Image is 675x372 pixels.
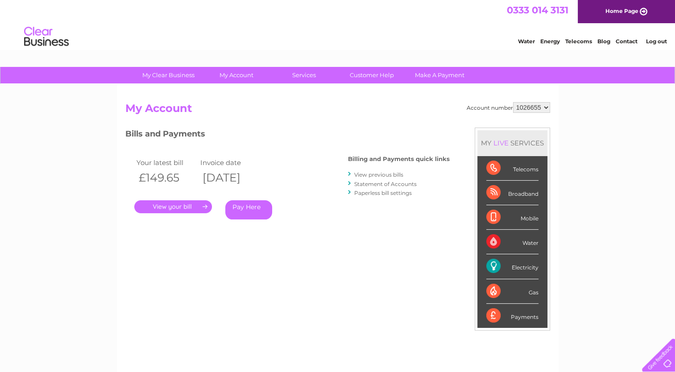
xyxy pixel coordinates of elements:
div: MY SERVICES [477,130,547,156]
a: Telecoms [565,38,592,45]
td: Your latest bill [134,157,199,169]
a: Log out [646,38,667,45]
th: [DATE] [198,169,262,187]
a: My Account [199,67,273,83]
a: View previous bills [354,171,403,178]
a: Water [518,38,535,45]
div: Gas [486,279,538,304]
h4: Billing and Payments quick links [348,156,450,162]
div: Mobile [486,205,538,230]
img: logo.png [24,23,69,50]
div: Clear Business is a trading name of Verastar Limited (registered in [GEOGRAPHIC_DATA] No. 3667643... [127,5,549,43]
a: Energy [540,38,560,45]
div: LIVE [492,139,510,147]
a: My Clear Business [132,67,205,83]
a: Services [267,67,341,83]
h3: Bills and Payments [125,128,450,143]
div: Account number [467,102,550,113]
div: Telecoms [486,156,538,181]
td: Invoice date [198,157,262,169]
a: Contact [616,38,638,45]
a: Statement of Accounts [354,181,417,187]
h2: My Account [125,102,550,119]
a: Pay Here [225,200,272,219]
div: Broadband [486,181,538,205]
a: Paperless bill settings [354,190,412,196]
a: Customer Help [335,67,409,83]
div: Electricity [486,254,538,279]
a: Make A Payment [403,67,476,83]
div: Water [486,230,538,254]
th: £149.65 [134,169,199,187]
a: 0333 014 3131 [507,4,568,16]
a: . [134,200,212,213]
div: Payments [486,304,538,328]
a: Blog [597,38,610,45]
